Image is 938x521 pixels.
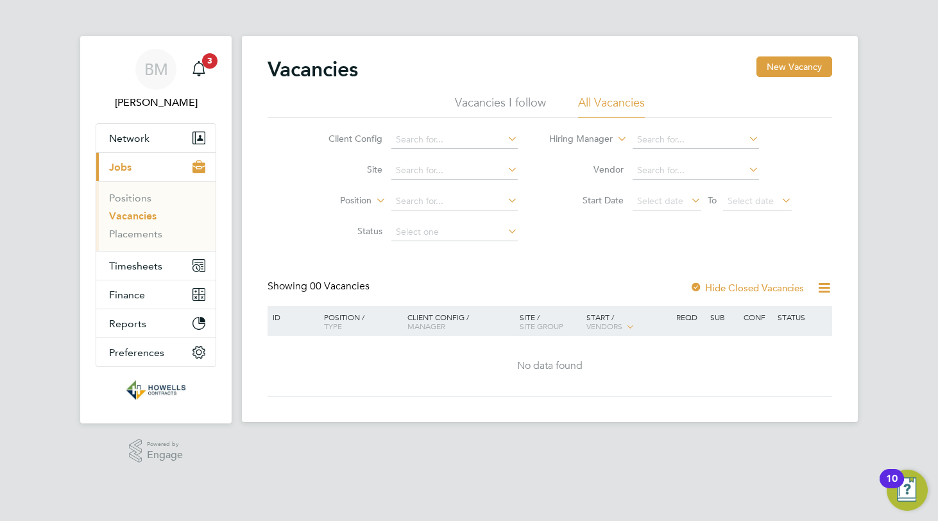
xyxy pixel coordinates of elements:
span: Finance [109,289,145,301]
span: Manager [407,321,445,331]
span: BM [144,61,168,78]
img: wearehowells-logo-retina.png [126,380,186,400]
div: Status [774,306,830,328]
span: Preferences [109,346,164,359]
li: All Vacancies [578,95,645,118]
div: ID [269,306,314,328]
button: Open Resource Center, 10 new notifications [887,470,928,511]
span: Select date [637,195,683,207]
button: Finance [96,280,216,309]
div: Sub [707,306,740,328]
div: Client Config / [404,306,516,337]
button: Reports [96,309,216,337]
label: Site [309,164,382,175]
span: 3 [202,53,217,69]
div: Site / [516,306,584,337]
label: Start Date [550,194,624,206]
a: 3 [186,49,212,90]
button: New Vacancy [756,56,832,77]
span: Reports [109,318,146,330]
span: Type [324,321,342,331]
a: Vacancies [109,210,157,222]
div: Jobs [96,181,216,251]
label: Hide Closed Vacancies [690,282,804,294]
span: 00 Vacancies [310,280,370,293]
div: Start / [583,306,673,338]
input: Search for... [633,162,759,180]
span: Bianca Manser [96,95,216,110]
input: Select one [391,223,518,241]
div: Conf [740,306,774,328]
input: Search for... [391,192,518,210]
span: Select date [728,195,774,207]
div: Reqd [673,306,706,328]
span: Engage [147,450,183,461]
a: Powered byEngage [129,439,183,463]
div: 10 [886,479,898,495]
a: Placements [109,228,162,240]
a: Go to home page [96,380,216,400]
span: Network [109,132,149,144]
button: Preferences [96,338,216,366]
input: Search for... [391,131,518,149]
button: Jobs [96,153,216,181]
label: Client Config [309,133,382,144]
label: Status [309,225,382,237]
button: Timesheets [96,252,216,280]
input: Search for... [391,162,518,180]
span: Powered by [147,439,183,450]
span: Site Group [520,321,563,331]
span: Jobs [109,161,132,173]
span: Timesheets [109,260,162,272]
a: BM[PERSON_NAME] [96,49,216,110]
li: Vacancies I follow [455,95,546,118]
span: Vendors [586,321,622,331]
label: Vendor [550,164,624,175]
label: Hiring Manager [539,133,613,146]
nav: Main navigation [80,36,232,423]
a: Positions [109,192,151,204]
button: Network [96,124,216,152]
label: Position [298,194,371,207]
span: To [704,192,721,209]
div: No data found [269,359,830,373]
h2: Vacancies [268,56,358,82]
input: Search for... [633,131,759,149]
div: Position / [314,306,404,337]
div: Showing [268,280,372,293]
